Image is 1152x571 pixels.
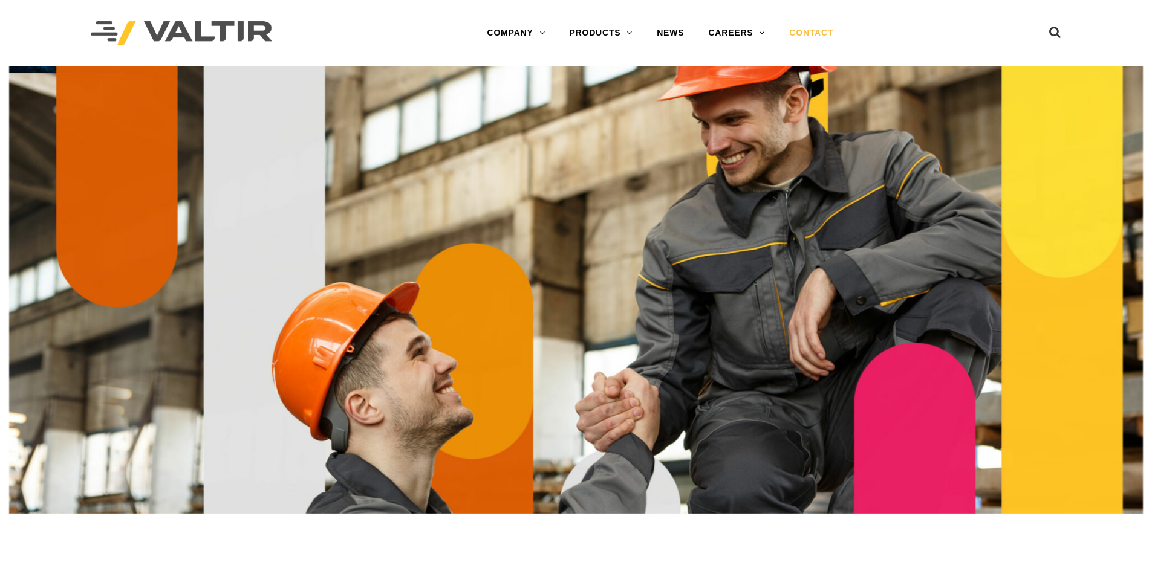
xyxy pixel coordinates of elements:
a: CAREERS [696,21,777,45]
img: Valtir [91,21,272,46]
a: NEWS [645,21,696,45]
a: COMPANY [475,21,557,45]
a: CONTACT [777,21,845,45]
a: PRODUCTS [557,21,645,45]
img: Contact_1 [9,66,1143,514]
